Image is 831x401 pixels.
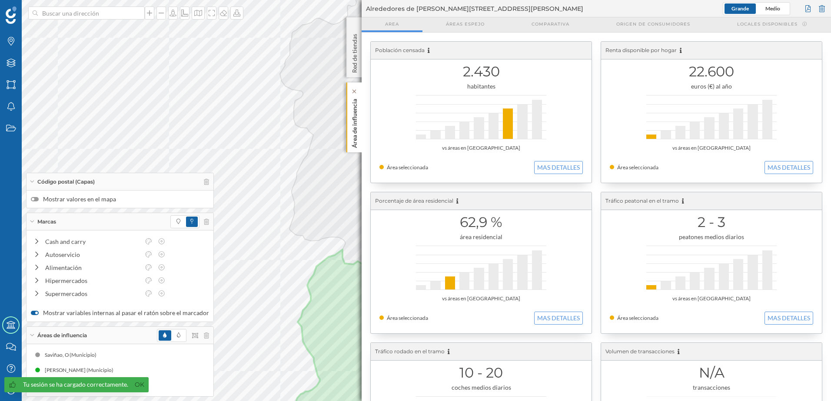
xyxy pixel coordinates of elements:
[385,21,399,27] span: Area
[371,42,592,59] div: Población censada
[532,21,569,27] span: Comparativa
[610,365,813,381] h1: N/A
[765,5,780,12] span: Medio
[23,380,128,389] div: Tu sesión se ha cargado correctamente.
[379,214,583,230] h1: 62,9 %
[610,233,813,241] div: peatones medios diarios
[379,365,583,381] h1: 10 - 20
[379,233,583,241] div: área residencial
[534,312,583,325] button: MAS DETALLES
[37,178,95,186] span: Código postal (Capas)
[37,332,87,339] span: Áreas de influencia
[350,95,359,148] p: Área de influencia
[350,30,359,73] p: Red de tiendas
[601,192,822,210] div: Tráfico peatonal en el tramo
[31,309,209,317] label: Mostrar variables internas al pasar el ratón sobre el marcador
[366,4,583,13] span: Alrededores de [PERSON_NAME][STREET_ADDRESS][PERSON_NAME]
[45,276,140,285] div: Hipermercados
[601,42,822,59] div: Renta disponible por hogar
[379,63,583,80] h1: 2.430
[45,351,101,359] div: Saviñao, O (Municipio)
[37,218,56,226] span: Marcas
[379,383,583,392] div: coches medios diarios
[6,7,17,24] img: Geoblink Logo
[610,82,813,91] div: euros (€) al año
[17,6,48,14] span: Soporte
[610,144,813,152] div: vs áreas en [GEOGRAPHIC_DATA]
[610,214,813,230] h1: 2 - 3
[731,5,749,12] span: Grande
[45,289,140,298] div: Supermercados
[379,82,583,91] div: habitantes
[617,315,658,321] span: Área seleccionada
[45,366,118,375] div: [PERSON_NAME] (Municipio)
[387,164,428,171] span: Área seleccionada
[45,237,140,246] div: Cash and carry
[133,380,146,390] a: Ok
[379,144,583,152] div: vs áreas en [GEOGRAPHIC_DATA]
[371,192,592,210] div: Porcentaje de área residencial
[45,263,140,272] div: Alimentación
[610,294,813,303] div: vs áreas en [GEOGRAPHIC_DATA]
[387,315,428,321] span: Área seleccionada
[610,383,813,392] div: transacciones
[534,161,583,174] button: MAS DETALLES
[446,21,485,27] span: Áreas espejo
[601,343,822,361] div: Volumen de transacciones
[765,161,813,174] button: MAS DETALLES
[765,312,813,325] button: MAS DETALLES
[617,164,658,171] span: Área seleccionada
[379,294,583,303] div: vs áreas en [GEOGRAPHIC_DATA]
[371,343,592,361] div: Tráfico rodado en el tramo
[45,250,140,259] div: Autoservicio
[610,63,813,80] h1: 22.600
[31,195,209,204] label: Mostrar valores en el mapa
[616,21,690,27] span: Origen de consumidores
[737,21,798,27] span: Locales disponibles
